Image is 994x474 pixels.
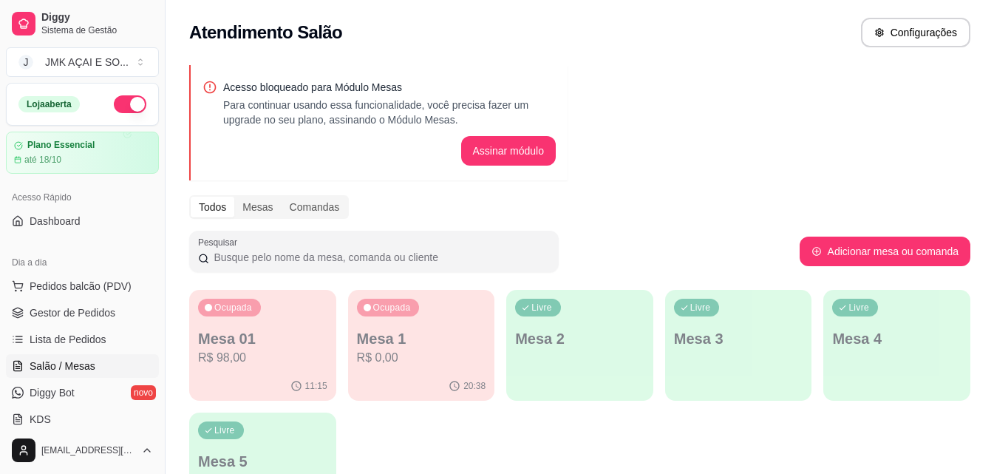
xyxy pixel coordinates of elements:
[357,328,486,349] p: Mesa 1
[30,359,95,373] span: Salão / Mesas
[6,47,159,77] button: Select a team
[214,424,235,436] p: Livre
[823,290,970,401] button: LivreMesa 4
[198,236,242,248] label: Pesquisar
[506,290,653,401] button: LivreMesa 2
[223,80,556,95] p: Acesso bloqueado para Módulo Mesas
[18,96,80,112] div: Loja aberta
[198,451,327,472] p: Mesa 5
[223,98,556,127] p: Para continuar usando essa funcionalidade, você precisa fazer um upgrade no seu plano, assinando ...
[198,349,327,367] p: R$ 98,00
[41,11,153,24] span: Diggy
[198,328,327,349] p: Mesa 01
[191,197,234,217] div: Todos
[18,55,33,70] span: J
[305,380,327,392] p: 11:15
[861,18,970,47] button: Configurações
[531,302,552,314] p: Livre
[214,302,252,314] p: Ocupada
[800,237,970,266] button: Adicionar mesa ou comanda
[30,385,75,400] span: Diggy Bot
[41,444,135,456] span: [EMAIL_ADDRESS][DOMAIN_NAME]
[463,380,486,392] p: 20:38
[114,95,146,113] button: Alterar Status
[6,433,159,468] button: [EMAIL_ADDRESS][DOMAIN_NAME]
[189,290,336,401] button: OcupadaMesa 01R$ 98,0011:15
[357,349,486,367] p: R$ 0,00
[30,332,106,347] span: Lista de Pedidos
[6,407,159,431] a: KDS
[515,328,644,349] p: Mesa 2
[6,251,159,274] div: Dia a dia
[6,328,159,351] a: Lista de Pedidos
[6,274,159,298] button: Pedidos balcão (PDV)
[461,136,556,166] button: Assinar módulo
[30,279,132,294] span: Pedidos balcão (PDV)
[373,302,411,314] p: Ocupada
[24,154,61,166] article: até 18/10
[348,290,495,401] button: OcupadaMesa 1R$ 0,0020:38
[6,301,159,325] a: Gestor de Pedidos
[6,381,159,404] a: Diggy Botnovo
[690,302,711,314] p: Livre
[189,21,342,44] h2: Atendimento Salão
[665,290,812,401] button: LivreMesa 3
[234,197,281,217] div: Mesas
[6,209,159,233] a: Dashboard
[30,412,51,427] span: KDS
[6,354,159,378] a: Salão / Mesas
[45,55,129,70] div: JMK AÇAI E SO ...
[209,250,550,265] input: Pesquisar
[6,6,159,41] a: DiggySistema de Gestão
[832,328,961,349] p: Mesa 4
[41,24,153,36] span: Sistema de Gestão
[30,305,115,320] span: Gestor de Pedidos
[282,197,348,217] div: Comandas
[6,132,159,174] a: Plano Essencialaté 18/10
[848,302,869,314] p: Livre
[6,186,159,209] div: Acesso Rápido
[30,214,81,228] span: Dashboard
[674,328,803,349] p: Mesa 3
[27,140,95,151] article: Plano Essencial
